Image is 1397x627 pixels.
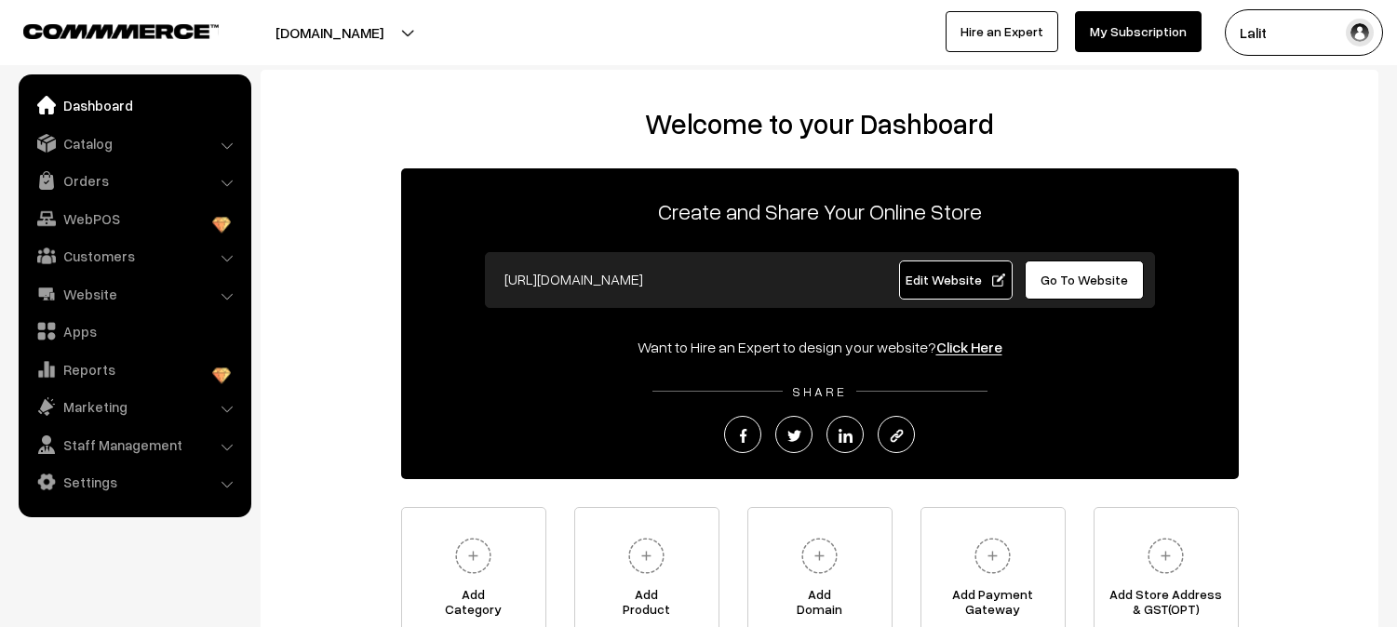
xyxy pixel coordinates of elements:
[921,587,1065,624] span: Add Payment Gateway
[783,383,856,399] span: SHARE
[621,530,672,581] img: plus.svg
[401,194,1239,228] p: Create and Share Your Online Store
[23,239,245,273] a: Customers
[401,336,1239,358] div: Want to Hire an Expert to design your website?
[1075,11,1202,52] a: My Subscription
[899,260,1013,300] a: Edit Website
[1225,9,1383,56] button: Lalit
[1346,19,1374,47] img: user
[946,11,1058,52] a: Hire an Expert
[23,24,219,38] img: COMMMERCE
[748,587,892,624] span: Add Domain
[402,587,545,624] span: Add Category
[967,530,1018,581] img: plus.svg
[23,314,245,348] a: Apps
[23,277,245,311] a: Website
[23,88,245,122] a: Dashboard
[279,107,1360,140] h2: Welcome to your Dashboard
[1041,272,1128,287] span: Go To Website
[23,465,245,499] a: Settings
[23,353,245,386] a: Reports
[23,202,245,235] a: WebPOS
[936,338,1002,356] a: Click Here
[23,19,186,41] a: COMMMERCE
[794,530,845,581] img: plus.svg
[210,9,449,56] button: [DOMAIN_NAME]
[1140,530,1191,581] img: plus.svg
[1025,260,1145,300] a: Go To Website
[1095,587,1238,624] span: Add Store Address & GST(OPT)
[23,164,245,197] a: Orders
[23,390,245,423] a: Marketing
[906,272,1005,287] span: Edit Website
[448,530,499,581] img: plus.svg
[23,428,245,461] a: Staff Management
[23,127,245,160] a: Catalog
[575,587,719,624] span: Add Product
